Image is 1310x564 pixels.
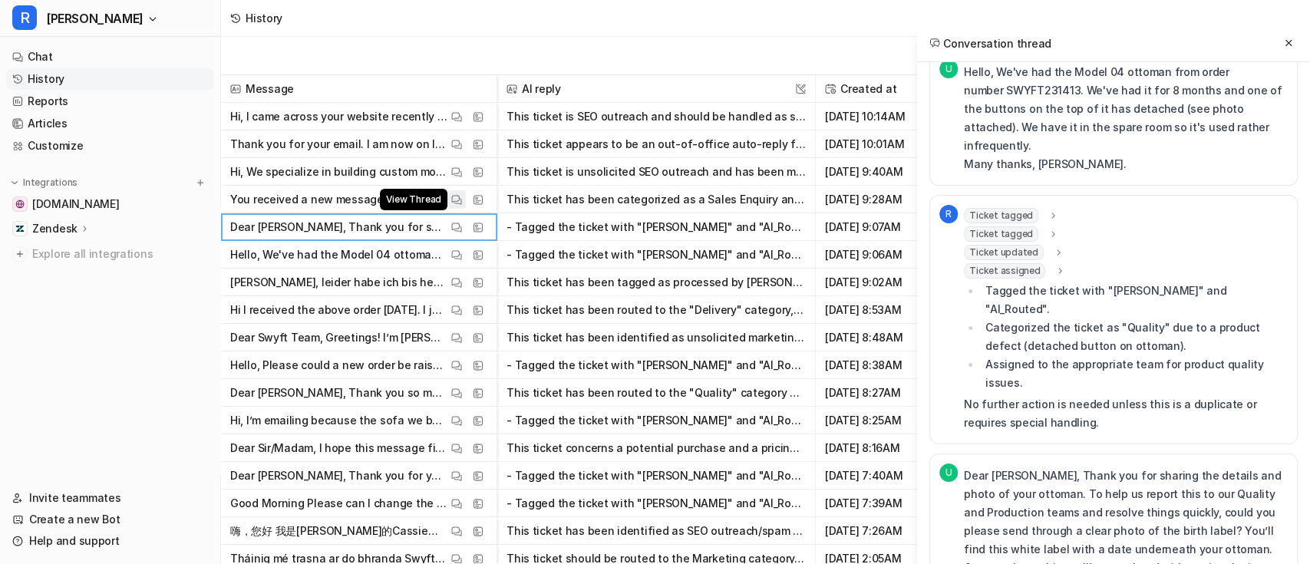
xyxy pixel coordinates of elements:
[230,434,447,462] p: Dear Sir/Madam, I hope this message finds you well. We are interested in purchasing the following...
[822,351,947,379] span: [DATE] 8:38AM
[230,462,447,490] p: Dear [PERSON_NAME], Thank you for your message and for letting us know about your time constraint...
[981,355,1288,392] li: Assigned to the appropriate team for product quality issues.
[964,226,1038,242] span: Ticket tagged
[939,60,958,78] span: U
[230,296,447,324] p: Hi I received the above order [DATE]. I just wanted to say thank you! I'm overwhelmed with the qu...
[822,296,947,324] span: [DATE] 8:53AM
[32,196,119,212] span: [DOMAIN_NAME]
[227,75,490,103] span: Message
[6,509,214,530] a: Create a new Bot
[12,5,37,30] span: R
[6,175,82,190] button: Integrations
[230,490,447,517] p: Good Morning Please can I change the delivery date to [DATE]. Thank you Regards [PERSON_NAME] ---...
[6,113,214,134] a: Articles
[822,434,947,462] span: [DATE] 8:16AM
[230,351,447,379] p: Hello, Please could a new order be raised and have the storage depot set as [GEOGRAPHIC_DATA], si...
[507,434,806,462] button: This ticket concerns a potential purchase and a pricing/discount enquiry, as well as stock and de...
[822,75,947,103] span: Created at
[507,490,806,517] button: - Tagged the ticket with "[PERSON_NAME]" and "AI_Routed" to mark processing. - Categorized the re...
[822,241,947,269] span: [DATE] 9:06AM
[981,318,1288,355] li: Categorized the ticket as "Quality" due to a product defect (detached button on ottoman).
[230,324,447,351] p: Dear Swyft Team, Greetings! I’m [PERSON_NAME] from ONA AI Studio, a UK AI-powered studio helping ...
[447,190,466,209] button: View Thread
[6,193,214,215] a: swyfthome.com[DOMAIN_NAME]
[507,324,806,351] button: This ticket has been identified as unsolicited marketing/SEO outreach and should be treated as sp...
[15,224,25,233] img: Zendesk
[6,530,214,552] a: Help and support
[822,490,947,517] span: [DATE] 7:39AM
[507,186,806,213] button: This ticket has been categorized as a Sales Enquiry and routed accordingly. The tags "[PERSON_NAM...
[230,269,447,296] p: [PERSON_NAME], leider habe ich bis heute keine Stoffmuster erhalten. Gibt es ein Problem? Freundl...
[507,213,806,241] button: - Tagged the ticket with "[PERSON_NAME]" and "AI_Routed" to mark my involvement. - Categorized th...
[507,517,806,545] button: This ticket has been identified as SEO outreach/spam and should not receive a public reply. Actio...
[230,407,447,434] p: Hi, I’m emailing because the sofa we bought last year has broken. I have attached a few photos to...
[964,245,1044,260] span: Ticket updated
[964,263,1045,279] span: Ticket assigned
[32,221,78,236] p: Zendesk
[230,517,447,545] p: 嗨，您好 我是[PERSON_NAME]的Cassie，我司提供美国境内快递FedEx/UPS/USPS 正规账户以及国际件服务，我们在美国有7年打单经验，总部在加州。 目前Ezeeship可提...
[195,177,206,188] img: menu_add.svg
[230,130,447,158] p: Thank you for your email. I am now on leave and will respond to your message when I return on [DA...
[32,242,208,266] span: Explore all integrations
[507,351,806,379] button: - Tagged the ticket with "[PERSON_NAME]" and "AI_Routed". - Set the ROUTING TOOL field to "Orderi...
[507,158,806,186] button: This ticket is unsolicited SEO outreach and has been marked as spam per protocol. No public reply...
[822,462,947,490] span: [DATE] 7:40AM
[9,177,20,188] img: expand menu
[246,10,282,26] div: History
[507,407,806,434] button: - Tagged the ticket with "[PERSON_NAME]" and "AI_Routed." - Categorized as "Quality" (damaged/fau...
[822,103,947,130] span: [DATE] 10:14AM
[23,176,78,189] p: Integrations
[15,200,25,209] img: swyfthome.com
[939,463,958,482] span: U
[981,282,1288,318] li: Tagged the ticket with "[PERSON_NAME]" and "AI_Routed".
[46,8,144,29] span: [PERSON_NAME]
[230,379,447,407] p: Dear [PERSON_NAME], Thank you so much for sharing those details and photos—clearly, that’s not wh...
[6,243,214,265] a: Explore all integrations
[822,130,947,158] span: [DATE] 10:01AM
[822,269,947,296] span: [DATE] 9:02AM
[230,158,447,186] p: Hi, We specialize in building custom mobile and web apps that align with your business goals and ...
[12,246,28,262] img: explore all integrations
[6,487,214,509] a: Invite teammates
[822,324,947,351] span: [DATE] 8:48AM
[964,208,1038,223] span: Ticket tagged
[507,241,806,269] button: - Tagged the ticket with "[PERSON_NAME]" and "AI_Routed". - Categorized the ticket as "Quality" d...
[929,35,1051,51] h2: Conversation thread
[6,91,214,112] a: Reports
[230,103,447,130] p: Hi, I came across your website recently — really well done! While browsing, I noticed a few areas...
[507,130,806,158] button: This ticket appears to be an out-of-office auto-reply from [PERSON_NAME], stating she will return...
[230,241,447,269] p: Hello, We've had the Model 04 ottoman from order number&nbsp;SWYFT231413. We've had it for 8 mont...
[822,213,947,241] span: [DATE] 9:07AM
[964,395,1288,432] p: No further action is needed unless this is a duplicate or requires special handling.
[503,75,809,103] span: AI reply
[964,63,1288,173] p: Hello, We've had the Model 04 ottoman from order number SWYFT231413. We've had it for 8 months an...
[939,205,958,223] span: R
[6,46,214,68] a: Chat
[507,462,806,490] button: - Tagged the ticket with "[PERSON_NAME]" and "AI_Routed". - Routed and updated the ticket categor...
[822,407,947,434] span: [DATE] 8:25AM
[230,186,447,213] p: You received a new message from your online store's contact form. Country Code: GB Name: [PERSON_...
[822,517,947,545] span: [DATE] 7:26AM
[822,379,947,407] span: [DATE] 8:27AM
[230,213,447,241] p: Dear [PERSON_NAME], Thank you for sharing the details and photo of your ottoman. To help us repor...
[822,158,947,186] span: [DATE] 9:40AM
[507,269,806,296] button: This ticket has been tagged as processed by [PERSON_NAME] and categorized under "Germany" because...
[822,186,947,213] span: [DATE] 9:28AM
[6,68,214,90] a: History
[507,379,806,407] button: This ticket has been routed to the "Quality" category due to the reported structural damage of th...
[507,103,806,130] button: This ticket is SEO outreach and should be handled as spam: - Do not send any public reply. - Tag ...
[380,189,447,210] span: View Thread
[6,135,214,157] a: Customize
[507,296,806,324] button: This ticket has been routed to the "Delivery" category, as it relates to feedback about the deliv...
